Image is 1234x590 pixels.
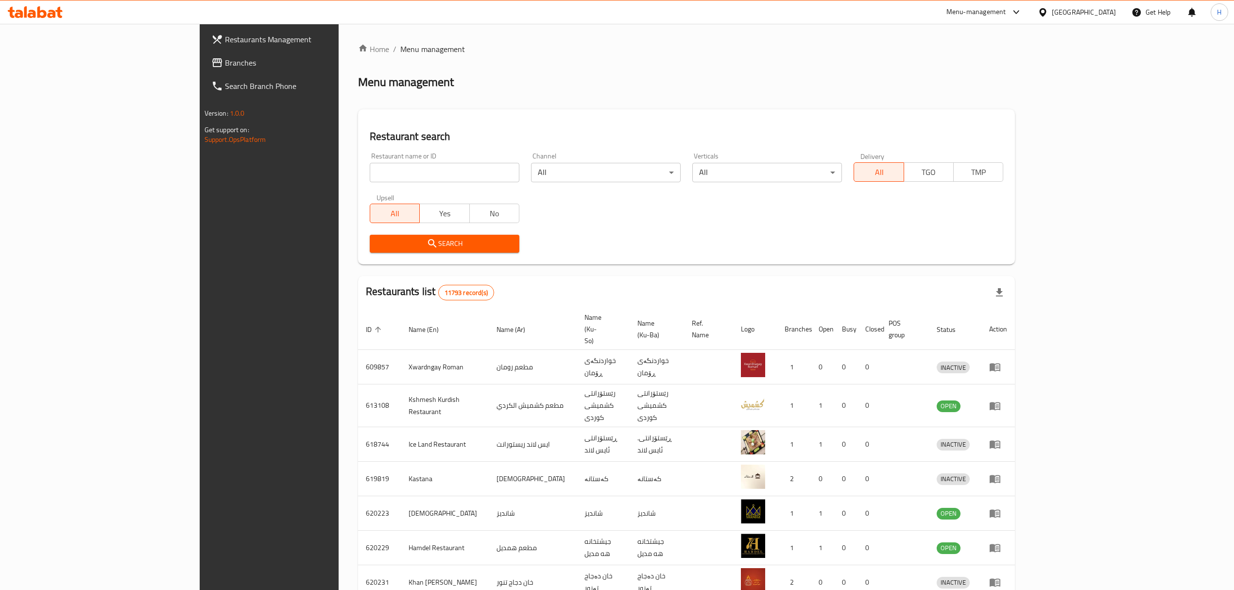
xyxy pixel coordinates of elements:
button: No [469,204,519,223]
span: Branches [225,57,398,69]
span: Yes [424,207,465,221]
td: Hamdel Restaurant [401,531,489,565]
span: Status [937,324,968,335]
div: All [531,163,681,182]
span: Ref. Name [692,317,721,341]
td: 0 [834,531,857,565]
h2: Restaurants list [366,284,494,300]
td: ڕێستۆرانتی ئایس لاند [577,427,630,462]
th: Closed [857,309,881,350]
td: 0 [834,350,857,384]
td: 1 [777,384,811,427]
td: خواردنگەی ڕۆمان [577,350,630,384]
button: TGO [904,162,954,182]
div: Menu [989,361,1007,373]
span: ID [366,324,384,335]
div: [GEOGRAPHIC_DATA] [1052,7,1116,17]
td: [DEMOGRAPHIC_DATA] [489,462,577,496]
span: Name (Ku-Ba) [637,317,672,341]
img: Shandiz [741,499,765,523]
td: 1 [811,496,834,531]
span: OPEN [937,508,960,519]
td: شانديز [489,496,577,531]
div: Menu [989,400,1007,412]
td: 0 [857,531,881,565]
td: ايس لاند ريستورانت [489,427,577,462]
span: Menu management [400,43,465,55]
td: 0 [857,462,881,496]
a: Branches [204,51,406,74]
div: Menu [989,542,1007,554]
span: OPEN [937,542,960,554]
span: INACTIVE [937,439,970,450]
td: 1 [777,531,811,565]
td: مطعم رومان [489,350,577,384]
td: شانديز [630,496,684,531]
td: خواردنگەی ڕۆمان [630,350,684,384]
td: 0 [811,462,834,496]
td: 0 [834,427,857,462]
div: OPEN [937,400,960,412]
div: Total records count [438,285,494,300]
span: INACTIVE [937,362,970,373]
td: 0 [834,384,857,427]
td: 1 [811,427,834,462]
span: INACTIVE [937,577,970,588]
div: INACTIVE [937,362,970,373]
a: Search Branch Phone [204,74,406,98]
td: 1 [811,384,834,427]
button: Yes [419,204,469,223]
span: Restaurants Management [225,34,398,45]
td: 0 [857,384,881,427]
a: Restaurants Management [204,28,406,51]
td: 0 [811,350,834,384]
button: All [854,162,904,182]
td: 1 [777,427,811,462]
div: OPEN [937,542,960,554]
div: Export file [988,281,1011,304]
span: All [858,165,900,179]
span: Search [377,238,512,250]
td: جيشتخانه هه مديل [630,531,684,565]
td: 0 [834,496,857,531]
td: 0 [834,462,857,496]
td: 1 [811,531,834,565]
span: 11793 record(s) [439,288,494,297]
td: Kshmesh Kurdish Restaurant [401,384,489,427]
span: INACTIVE [937,473,970,485]
td: Xwardngay Roman [401,350,489,384]
th: Open [811,309,834,350]
div: Menu [989,507,1007,519]
span: 1.0.0 [230,107,245,120]
span: Name (En) [409,324,451,335]
td: شانديز [577,496,630,531]
th: Branches [777,309,811,350]
span: OPEN [937,400,960,412]
td: 0 [857,427,881,462]
td: Ice Land Restaurant [401,427,489,462]
label: Upsell [377,194,394,201]
td: .ڕێستۆرانتی ئایس لاند [630,427,684,462]
span: Name (Ku-So) [584,312,618,347]
span: No [474,207,515,221]
div: All [692,163,842,182]
td: 0 [857,350,881,384]
div: INACTIVE [937,473,970,485]
span: All [374,207,416,221]
div: Menu [989,576,1007,588]
a: Support.OpsPlatform [205,133,266,146]
div: Menu [989,438,1007,450]
th: Action [981,309,1015,350]
button: All [370,204,420,223]
td: رێستۆرانتی کشمیشى كوردى [630,384,684,427]
td: مطعم همديل [489,531,577,565]
img: Kshmesh Kurdish Restaurant [741,392,765,416]
img: Xwardngay Roman [741,353,765,377]
span: TGO [908,165,950,179]
img: Kastana [741,465,765,489]
td: Kastana [401,462,489,496]
button: Search [370,235,519,253]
